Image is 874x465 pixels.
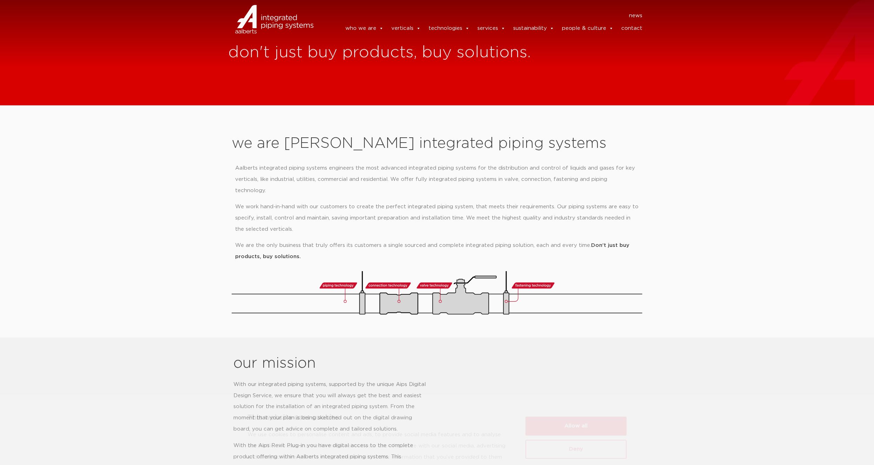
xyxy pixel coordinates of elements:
p: We work hand-in-hand with our customers to create the perfect integrated piping system, that meet... [235,201,639,235]
nav: Menu [324,10,642,21]
a: who we are [345,21,384,35]
h2: our mission [233,355,439,372]
a: contact [621,21,642,35]
a: news [629,10,642,21]
p: We use cookies to personalise content and ads, to provide social media features and to analyse ou... [247,398,509,443]
a: people & culture [562,21,614,35]
a: sustainability [513,21,554,35]
a: verticals [391,21,421,35]
button: Show details [525,432,627,444]
h2: we are [PERSON_NAME] integrated piping systems [232,135,642,152]
p: Aalberts integrated piping systems engineers the most advanced integrated piping systems for the ... [235,163,639,196]
button: Deny [525,409,627,428]
a: technologies [429,21,470,35]
button: Allow all [525,386,627,405]
a: services [477,21,505,35]
p: This website uses cookies [247,381,509,393]
p: We are the only business that truly offers its customers a single sourced and complete integrated... [235,240,639,262]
